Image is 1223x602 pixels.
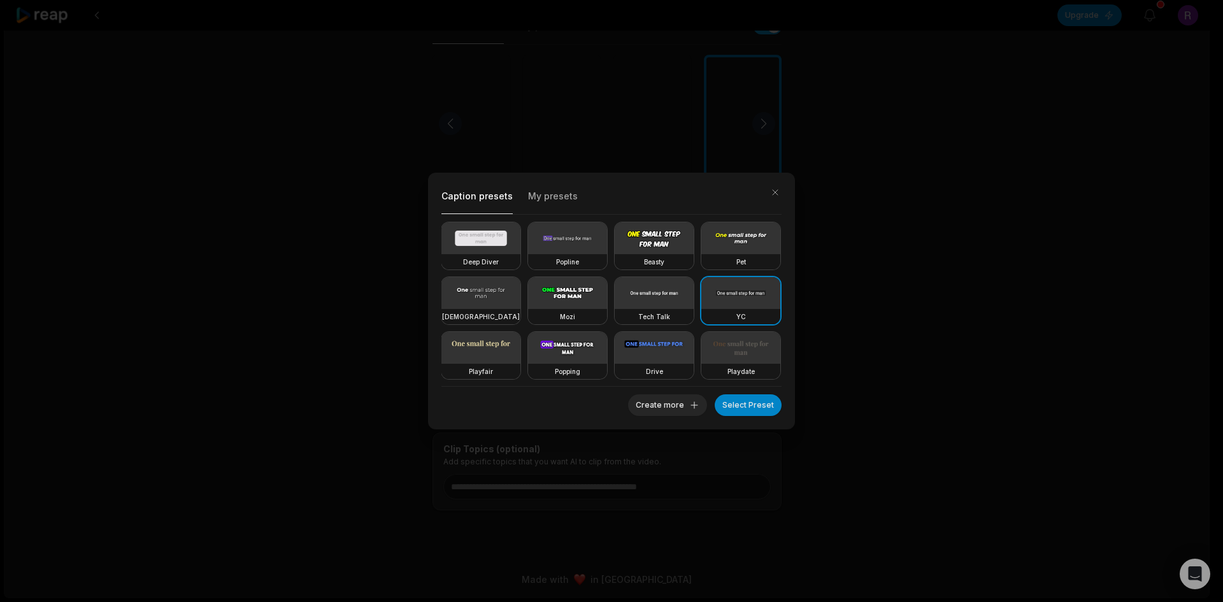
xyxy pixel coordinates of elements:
div: Open Intercom Messenger [1180,559,1210,589]
h3: [DEMOGRAPHIC_DATA] [442,312,520,322]
h3: Pet [736,257,746,267]
h3: Beasty [644,257,664,267]
a: Create more [628,398,707,410]
button: Create more [628,394,707,416]
button: Select Preset [715,394,782,416]
h3: Tech Talk [638,312,670,322]
h3: Drive [646,366,663,376]
h3: Mozi [560,312,575,322]
h3: YC [736,312,746,322]
h3: Playdate [727,366,755,376]
button: My presets [528,187,578,214]
h3: Popping [555,366,580,376]
h3: Popline [556,257,579,267]
h3: Playfair [469,366,493,376]
button: Caption presets [441,186,513,214]
h3: Deep Diver [463,257,499,267]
